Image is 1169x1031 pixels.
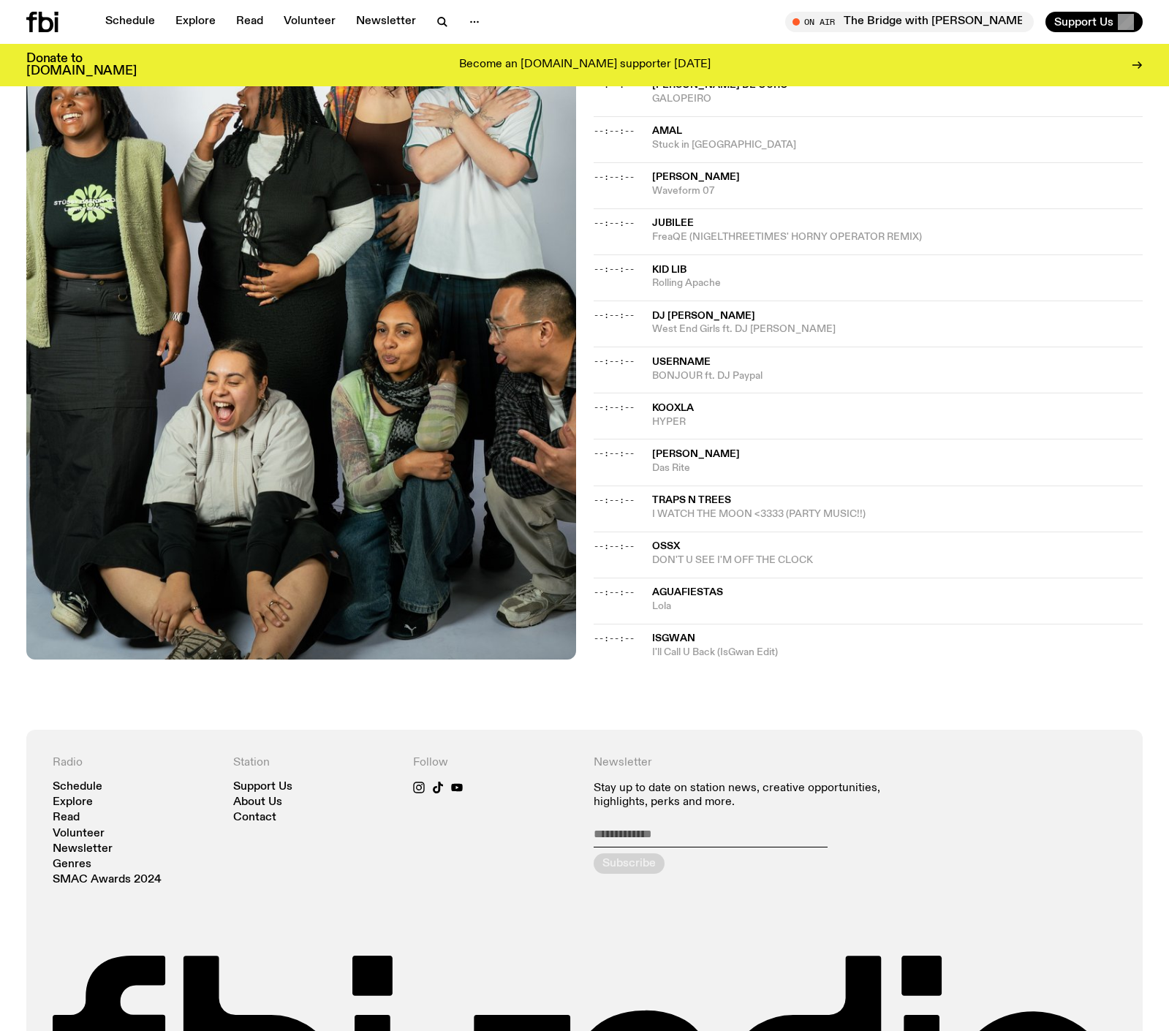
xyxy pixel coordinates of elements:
[53,782,102,793] a: Schedule
[652,403,694,413] span: KOOXLA
[652,126,682,136] span: Amal
[233,756,396,770] h4: Station
[53,828,105,839] a: Volunteer
[785,12,1034,32] button: On AirThe Bridge with [PERSON_NAME]
[53,859,91,870] a: Genres
[594,447,635,459] span: --:--:--
[652,230,1143,244] span: FreaQE (NIGELTHREETIMES' HORNY OPERATOR REMIX)
[53,797,93,808] a: Explore
[233,782,292,793] a: Support Us
[652,265,686,275] span: Kid Lib
[594,756,937,770] h4: Newsletter
[652,311,755,321] span: DJ [PERSON_NAME]
[652,415,1143,429] span: HYPER
[233,797,282,808] a: About Us
[594,586,635,598] span: --:--:--
[594,171,635,183] span: --:--:--
[652,633,695,643] span: IsGwan
[652,554,1143,567] span: DON'T U SEE I'M OFF THE CLOCK
[53,844,113,855] a: Newsletter
[652,461,1143,475] span: Das Rite
[53,875,162,885] a: SMAC Awards 2024
[652,357,711,367] span: username
[652,92,1143,106] span: GALOPEIRO
[652,138,1143,152] span: Stuck in [GEOGRAPHIC_DATA]
[227,12,272,32] a: Read
[594,632,635,644] span: --:--:--
[652,322,1143,336] span: West End Girls ft. DJ [PERSON_NAME]
[347,12,425,32] a: Newsletter
[1054,15,1113,29] span: Support Us
[652,184,1143,198] span: Waveform 07
[459,58,711,72] p: Become an [DOMAIN_NAME] supporter [DATE]
[53,756,216,770] h4: Radio
[652,218,694,228] span: Jubilee
[652,587,723,597] span: Aguafiestas
[275,12,344,32] a: Volunteer
[652,449,740,459] span: [PERSON_NAME]
[652,600,1143,613] span: Lola
[594,401,635,413] span: --:--:--
[413,756,576,770] h4: Follow
[594,309,635,321] span: --:--:--
[652,276,1143,290] span: Rolling Apache
[233,812,276,823] a: Contact
[652,646,1143,660] span: I'll Call U Back (IsGwan Edit)
[652,172,740,182] span: [PERSON_NAME]
[594,494,635,506] span: --:--:--
[652,495,731,505] span: Traps N Trees
[26,53,137,78] h3: Donate to [DOMAIN_NAME]
[167,12,224,32] a: Explore
[594,263,635,275] span: --:--:--
[97,12,164,32] a: Schedule
[652,507,1143,521] span: I WATCH THE MOON <3333 (PARTY MUSIC!!)
[594,125,635,137] span: --:--:--
[594,853,665,874] button: Subscribe
[594,355,635,367] span: --:--:--
[594,540,635,552] span: --:--:--
[652,541,680,551] span: OSSX
[1045,12,1143,32] button: Support Us
[594,217,635,229] span: --:--:--
[53,812,80,823] a: Read
[594,782,937,809] p: Stay up to date on station news, creative opportunities, highlights, perks and more.
[652,369,1143,383] span: BONJOUR ft. DJ Paypal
